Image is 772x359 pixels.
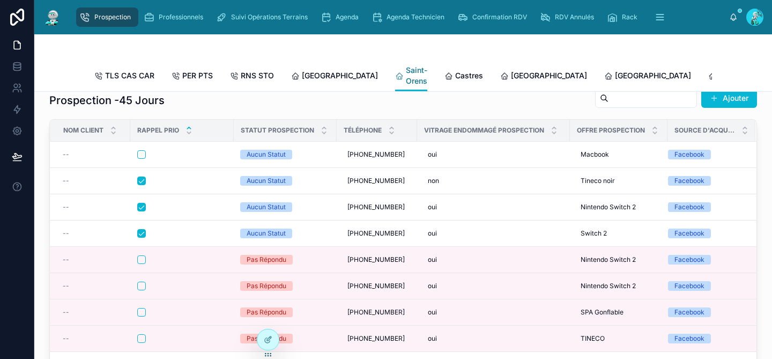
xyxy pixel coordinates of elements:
span: [PHONE_NUMBER] [347,150,405,159]
a: Rack [604,8,645,27]
span: -- [63,255,69,264]
span: Rack [622,13,637,21]
span: oui [428,229,437,238]
a: SPA Gonflable [576,304,661,321]
a: Pas Répondu [240,281,330,291]
span: PER PTS [182,70,213,81]
a: non [424,172,563,189]
a: -- [63,177,124,185]
a: [PHONE_NUMBER] [343,330,411,347]
span: oui [428,150,437,159]
a: Facebook [668,176,743,186]
span: Agenda Technicien [387,13,444,21]
div: scrollable content [71,5,729,29]
span: Professionnels [159,13,203,21]
div: Pas Répondu [247,281,286,291]
div: Aucun Statut [247,150,286,159]
a: Agenda [317,8,366,27]
a: Facebook [668,255,743,265]
span: [PHONE_NUMBER] [347,229,405,238]
span: oui [428,282,437,290]
span: [PHONE_NUMBER] [347,334,405,343]
div: Facebook [674,150,704,159]
span: Nom Client [63,126,103,135]
span: -- [63,150,69,159]
span: -- [63,282,69,290]
a: [PHONE_NUMBER] [343,199,411,216]
div: Facebook [674,281,704,291]
span: [GEOGRAPHIC_DATA] [615,70,691,81]
a: [PHONE_NUMBER] [343,225,411,242]
a: Prospection [76,8,138,27]
a: TLS CAS CAR [94,66,154,87]
a: Facebook [668,334,743,343]
span: oui [428,255,437,264]
a: Saint-Orens [395,61,427,92]
a: [PHONE_NUMBER] [343,304,411,321]
a: Facebook [668,281,743,291]
span: RNS STO [241,70,274,81]
span: TINECO [581,334,605,343]
a: -- [63,308,124,317]
a: -- [63,255,124,264]
div: Facebook [674,307,704,317]
a: [PHONE_NUMBER] [343,277,411,295]
a: RNS STO [230,66,274,87]
a: Pas Répondu [240,334,330,343]
a: RDV Annulés [537,8,602,27]
a: oui [424,146,563,163]
a: Switch 2 [576,225,661,242]
span: [PHONE_NUMBER] [347,308,405,317]
a: Facebook [668,150,743,159]
div: Pas Répondu [247,307,286,317]
span: -- [63,177,69,185]
button: Ajouter [701,89,757,108]
a: Castres [444,66,483,87]
a: [GEOGRAPHIC_DATA] [604,66,691,87]
a: Aucun Statut [240,229,330,238]
a: Facebook [668,307,743,317]
a: -- [63,150,124,159]
a: Pas Répondu [240,307,330,317]
div: Aucun Statut [247,176,286,186]
span: Suivi Opérations Terrains [231,13,308,21]
span: Agenda [336,13,359,21]
a: Tineco noir [576,172,661,189]
span: oui [428,203,437,211]
span: Offre Prospection [577,126,645,135]
span: -- [63,203,69,211]
a: oui [424,199,563,216]
span: Vitrage endommagé Prospection [424,126,544,135]
span: Macbook [581,150,609,159]
span: oui [428,308,437,317]
a: oui [424,330,563,347]
a: Nintendo Switch 2 [576,277,661,295]
a: oui [424,304,563,321]
span: RDV Annulés [555,13,594,21]
a: PER PTS [172,66,213,87]
span: oui [428,334,437,343]
span: Castres [455,70,483,81]
a: Confirmation RDV [454,8,535,27]
a: [PHONE_NUMBER] [343,172,411,189]
span: [PHONE_NUMBER] [347,282,405,290]
a: Facebook [668,229,743,238]
div: Facebook [674,255,704,265]
a: [GEOGRAPHIC_DATA] [500,66,587,87]
div: Facebook [674,229,704,238]
a: oui [424,225,563,242]
a: -- [63,282,124,290]
a: -- [63,203,124,211]
span: Nintendo Switch 2 [581,255,636,264]
a: Pas Répondu [240,255,330,265]
span: Prospection [94,13,131,21]
a: Facebook [668,202,743,212]
span: -- [63,308,69,317]
div: Facebook [674,334,704,343]
span: Confirmation RDV [472,13,527,21]
img: App logo [43,9,62,26]
a: [GEOGRAPHIC_DATA] [291,66,378,87]
span: [PHONE_NUMBER] [347,177,405,185]
div: Aucun Statut [247,202,286,212]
